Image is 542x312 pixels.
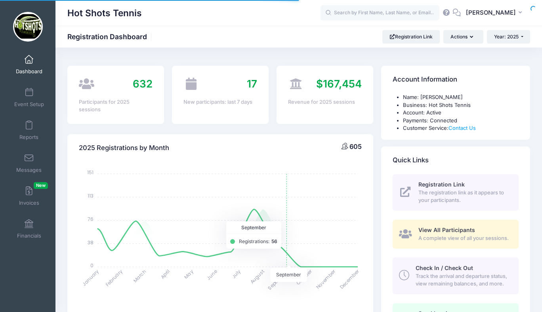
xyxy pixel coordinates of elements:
tspan: January [81,268,100,287]
tspan: December [338,268,361,290]
button: Year: 2025 [487,30,530,44]
h4: 2025 Registrations by Month [79,137,169,159]
img: Hot Shots Tennis [13,12,43,42]
tspan: 38 [88,239,94,245]
span: Registration Link [418,181,465,188]
a: InvoicesNew [10,182,48,210]
tspan: 151 [87,169,94,176]
a: Contact Us [448,125,476,131]
span: A complete view of all your sessions. [418,234,510,242]
tspan: April [159,268,171,280]
a: Financials [10,215,48,243]
span: 632 [133,78,153,90]
li: Name: [PERSON_NAME] [403,93,519,101]
span: Financials [17,232,41,239]
span: Dashboard [16,68,42,75]
div: Participants for 2025 sessions [79,98,153,114]
li: Business: Hot Shots Tennis [403,101,519,109]
tspan: 0 [90,262,94,269]
tspan: March [132,268,148,284]
a: View All Participants A complete view of all your sessions. [393,220,519,249]
span: [PERSON_NAME] [466,8,516,17]
span: View All Participants [418,226,475,233]
div: New participants: last 7 days [183,98,257,106]
a: Registration Link The registration link as it appears to your participants. [393,174,519,211]
input: Search by First Name, Last Name, or Email... [321,5,439,21]
h4: Account Information [393,68,457,91]
tspan: September [266,268,290,291]
span: 17 [247,78,257,90]
tspan: July [231,268,242,280]
li: Account: Active [403,109,519,117]
h1: Registration Dashboard [67,32,154,41]
a: Messages [10,149,48,177]
span: Reports [19,134,38,141]
button: [PERSON_NAME] [461,4,530,22]
tspan: May [183,268,195,280]
span: 605 [349,143,362,150]
a: Dashboard [10,51,48,78]
a: Event Setup [10,84,48,111]
span: Messages [16,167,42,173]
div: Revenue for 2025 sessions [288,98,362,106]
tspan: October [295,268,313,286]
a: Check In / Check Out Track the arrival and departure status, view remaining balances, and more. [393,257,519,294]
tspan: June [205,268,218,281]
tspan: 113 [88,192,94,199]
button: Actions [443,30,483,44]
tspan: August [249,268,266,285]
span: The registration link as it appears to your participants. [418,189,510,204]
span: Invoices [19,200,39,206]
tspan: November [315,268,337,290]
span: Year: 2025 [494,34,519,40]
span: New [34,182,48,189]
span: $167,454 [316,78,362,90]
li: Payments: Connected [403,117,519,125]
tspan: 76 [88,215,94,222]
h4: Quick Links [393,149,429,171]
li: Customer Service: [403,124,519,132]
tspan: February [104,268,124,287]
span: Track the arrival and departure status, view remaining balances, and more. [416,272,510,288]
a: Reports [10,116,48,144]
span: Check In / Check Out [416,264,473,271]
a: Registration Link [382,30,440,44]
span: Event Setup [14,101,44,108]
h1: Hot Shots Tennis [67,4,142,22]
